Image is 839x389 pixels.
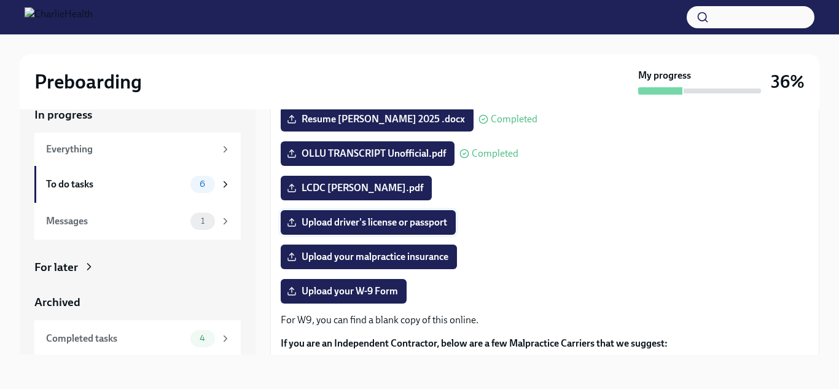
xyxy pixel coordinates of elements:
[46,178,185,191] div: To do tasks
[281,176,432,200] label: LCDC [PERSON_NAME].pdf
[289,285,398,297] span: Upload your W-9 Form
[281,337,668,349] strong: If you are an Independent Contractor, below are a few Malpractice Carriers that we suggest:
[192,179,213,189] span: 6
[771,71,805,93] h3: 36%
[25,7,93,27] img: CharlieHealth
[46,332,185,345] div: Completed tasks
[34,107,241,123] a: In progress
[289,216,447,229] span: Upload driver's license or passport
[289,113,465,125] span: Resume [PERSON_NAME] 2025 .docx
[192,334,213,343] span: 4
[281,141,455,166] label: OLLU TRANSCRIPT Unofficial.pdf
[34,320,241,357] a: Completed tasks4
[472,149,518,159] span: Completed
[281,245,457,269] label: Upload your malpractice insurance
[34,203,241,240] a: Messages1
[491,114,537,124] span: Completed
[46,214,185,228] div: Messages
[34,133,241,166] a: Everything
[289,182,423,194] span: LCDC [PERSON_NAME].pdf
[638,69,691,82] strong: My progress
[34,259,241,275] a: For later
[193,216,212,226] span: 1
[289,251,448,263] span: Upload your malpractice insurance
[46,143,215,156] div: Everything
[281,279,407,304] label: Upload your W-9 Form
[34,294,241,310] a: Archived
[281,210,456,235] label: Upload driver's license or passport
[281,107,474,132] label: Resume [PERSON_NAME] 2025 .docx
[34,166,241,203] a: To do tasks6
[281,313,809,327] p: For W9, you can find a blank copy of this online.
[34,259,78,275] div: For later
[34,69,142,94] h2: Preboarding
[289,147,446,160] span: OLLU TRANSCRIPT Unofficial.pdf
